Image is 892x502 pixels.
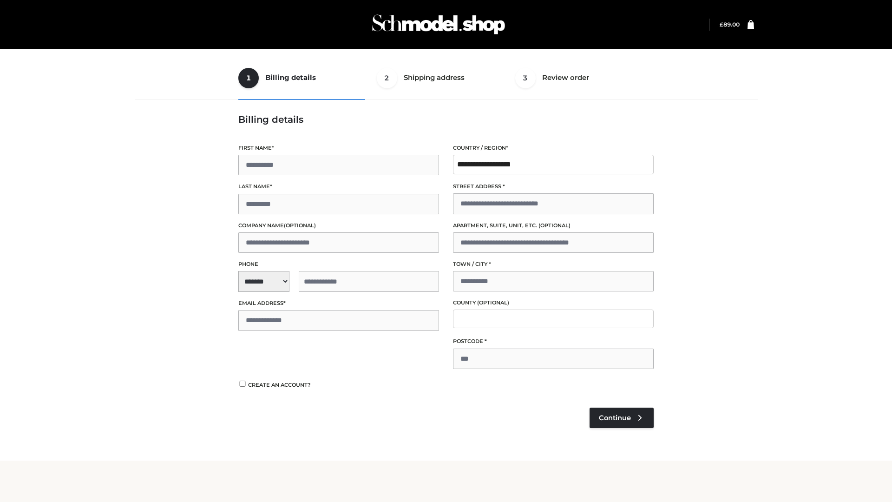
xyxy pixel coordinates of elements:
[238,381,247,387] input: Create an account?
[238,182,439,191] label: Last name
[453,337,654,346] label: Postcode
[453,221,654,230] label: Apartment, suite, unit, etc.
[238,144,439,152] label: First name
[720,21,740,28] bdi: 89.00
[477,299,509,306] span: (optional)
[284,222,316,229] span: (optional)
[538,222,571,229] span: (optional)
[369,6,508,43] img: Schmodel Admin 964
[599,414,631,422] span: Continue
[453,298,654,307] label: County
[453,260,654,269] label: Town / City
[453,182,654,191] label: Street address
[453,144,654,152] label: Country / Region
[238,299,439,308] label: Email address
[238,260,439,269] label: Phone
[720,21,740,28] a: £89.00
[248,382,311,388] span: Create an account?
[238,114,654,125] h3: Billing details
[238,221,439,230] label: Company name
[720,21,723,28] span: £
[590,408,654,428] a: Continue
